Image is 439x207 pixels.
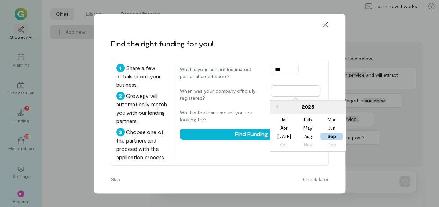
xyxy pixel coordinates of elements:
div: Choose February 2025 [297,116,319,123]
div: Choose July 2025 [273,133,295,140]
div: Choose March 2025 [320,116,343,123]
label: What is your current (estimated) personal credit score? [180,66,264,80]
div: Choose one of the partners and proceed with the application process. [116,128,168,161]
button: Check later [299,174,333,185]
label: When was your company officially registered? [180,87,264,101]
div: Not available November 2025 [297,141,319,148]
div: Find the right funding for you! [111,39,213,48]
div: 2 [116,92,125,100]
div: Choose May 2025 [297,125,319,132]
div: Share a few details about your business. [116,64,168,89]
div: Choose June 2025 [320,125,343,132]
div: Not available December 2025 [320,141,343,148]
div: Not available October 2025 [273,141,295,148]
label: What is the loan amount you are looking for? [180,109,264,123]
button: Previous Year [271,101,282,112]
div: Choose September 2025 [320,133,343,140]
button: Find Funding [180,129,323,140]
div: Growegy will automatically match you with our lending partners. [116,92,168,125]
div: Choose August 2025 [297,133,319,140]
button: Skip [107,174,124,185]
div: 3 [116,128,125,136]
div: 2025 [270,100,346,113]
div: 1 [116,64,125,72]
div: Choose January 2025 [273,116,295,123]
div: month 2025-09 [272,116,343,149]
div: Choose April 2025 [273,125,295,132]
